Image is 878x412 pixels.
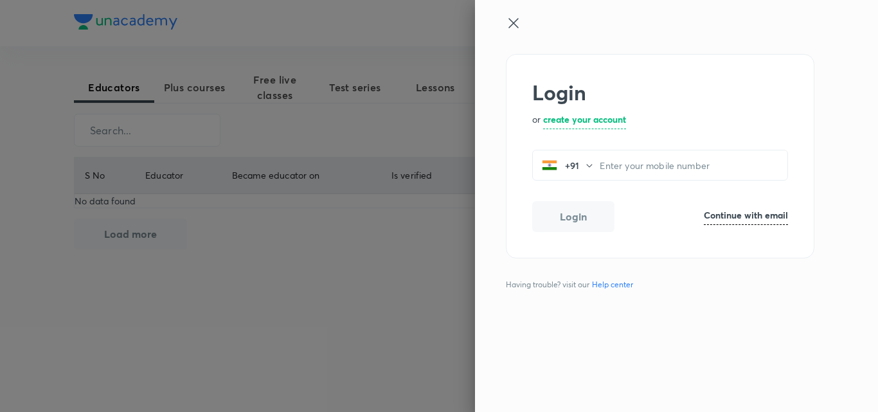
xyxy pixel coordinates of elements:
span: Having trouble? visit our [506,279,638,291]
p: or [532,112,541,129]
input: Enter your mobile number [600,152,787,179]
a: create your account [543,112,626,129]
h6: Continue with email [704,208,788,222]
button: Login [532,201,614,232]
h2: Login [532,80,788,105]
a: Help center [589,279,636,291]
img: India [542,157,557,173]
h6: create your account [543,112,626,126]
a: Continue with email [704,208,788,225]
p: +91 [557,159,584,172]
